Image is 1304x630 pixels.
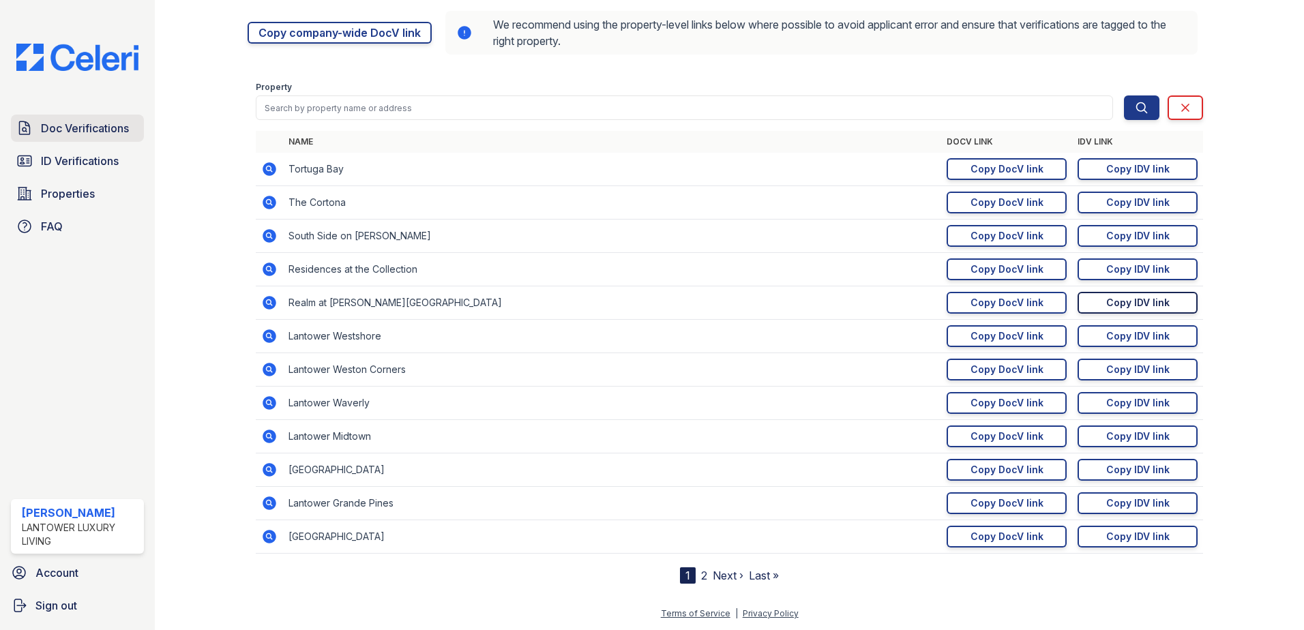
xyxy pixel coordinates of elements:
div: Copy IDV link [1106,162,1170,176]
div: Copy IDV link [1106,296,1170,310]
div: We recommend using the property-level links below where possible to avoid applicant error and ens... [445,11,1198,55]
a: Copy DocV link [947,425,1067,447]
div: Copy IDV link [1106,396,1170,410]
a: 2 [701,569,707,582]
a: Copy IDV link [1078,292,1198,314]
a: Copy IDV link [1078,225,1198,247]
div: Copy DocV link [970,463,1043,477]
th: Name [283,131,941,153]
div: Copy DocV link [970,296,1043,310]
th: IDV Link [1072,131,1203,153]
div: Copy IDV link [1106,496,1170,510]
input: Search by property name or address [256,95,1113,120]
a: Copy DocV link [947,158,1067,180]
td: Lantower Waverly [283,387,941,420]
td: Lantower Westshore [283,320,941,353]
div: Copy IDV link [1106,463,1170,477]
a: Copy IDV link [1078,325,1198,347]
div: Copy DocV link [970,196,1043,209]
div: Copy DocV link [970,530,1043,543]
div: 1 [680,567,696,584]
span: ID Verifications [41,153,119,169]
td: Lantower Grande Pines [283,487,941,520]
div: Copy IDV link [1106,196,1170,209]
a: Doc Verifications [11,115,144,142]
a: ID Verifications [11,147,144,175]
a: FAQ [11,213,144,240]
td: Realm at [PERSON_NAME][GEOGRAPHIC_DATA] [283,286,941,320]
a: Properties [11,180,144,207]
a: Sign out [5,592,149,619]
td: [GEOGRAPHIC_DATA] [283,453,941,487]
div: Copy IDV link [1106,229,1170,243]
a: Copy DocV link [947,492,1067,514]
span: Sign out [35,597,77,614]
a: Copy DocV link [947,192,1067,213]
div: Copy DocV link [970,430,1043,443]
a: Copy IDV link [1078,192,1198,213]
a: Privacy Policy [743,608,799,618]
span: FAQ [41,218,63,235]
div: Copy IDV link [1106,530,1170,543]
a: Copy IDV link [1078,425,1198,447]
a: Copy IDV link [1078,258,1198,280]
div: Copy DocV link [970,496,1043,510]
div: Copy IDV link [1106,329,1170,343]
a: Copy company-wide DocV link [248,22,432,44]
div: [PERSON_NAME] [22,505,138,521]
a: Terms of Service [661,608,730,618]
th: DocV Link [941,131,1072,153]
a: Copy IDV link [1078,392,1198,414]
a: Copy DocV link [947,325,1067,347]
td: Lantower Midtown [283,420,941,453]
span: Account [35,565,78,581]
a: Last » [749,569,779,582]
div: Copy IDV link [1106,363,1170,376]
a: Copy DocV link [947,392,1067,414]
td: Residences at the Collection [283,253,941,286]
a: Copy DocV link [947,292,1067,314]
a: Next › [713,569,743,582]
label: Property [256,82,292,93]
td: Tortuga Bay [283,153,941,186]
div: Copy DocV link [970,162,1043,176]
td: The Cortona [283,186,941,220]
a: Copy IDV link [1078,526,1198,547]
a: Copy DocV link [947,459,1067,481]
a: Copy IDV link [1078,492,1198,514]
td: [GEOGRAPHIC_DATA] [283,520,941,554]
div: Copy IDV link [1106,262,1170,276]
div: Lantower Luxury Living [22,521,138,548]
div: Copy DocV link [970,363,1043,376]
div: Copy DocV link [970,396,1043,410]
div: Copy DocV link [970,329,1043,343]
td: South Side on [PERSON_NAME] [283,220,941,253]
a: Copy DocV link [947,225,1067,247]
a: Account [5,559,149,586]
td: Lantower Weston Corners [283,353,941,387]
div: Copy DocV link [970,229,1043,243]
div: Copy DocV link [970,262,1043,276]
a: Copy IDV link [1078,158,1198,180]
a: Copy DocV link [947,258,1067,280]
a: Copy IDV link [1078,459,1198,481]
img: CE_Logo_Blue-a8612792a0a2168367f1c8372b55b34899dd931a85d93a1a3d3e32e68fde9ad4.png [5,44,149,71]
span: Doc Verifications [41,120,129,136]
div: | [735,608,738,618]
span: Properties [41,185,95,202]
a: Copy IDV link [1078,359,1198,380]
a: Copy DocV link [947,526,1067,547]
a: Copy DocV link [947,359,1067,380]
div: Copy IDV link [1106,430,1170,443]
